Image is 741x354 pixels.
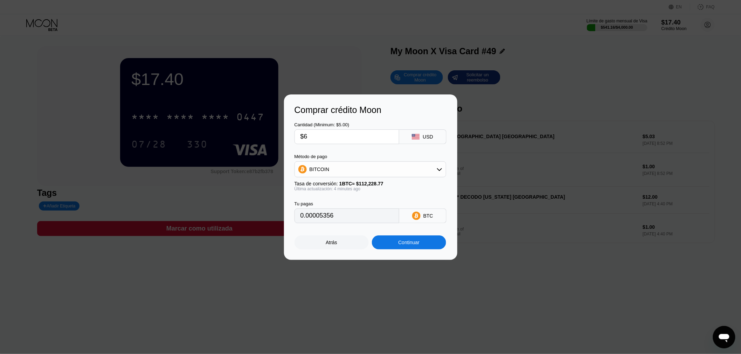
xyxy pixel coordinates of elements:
[295,181,446,186] div: Tasa de conversión:
[398,240,420,245] div: Continuar
[339,181,383,186] span: 1 BTC ≈ $112,228.77
[326,240,337,245] div: Atrás
[423,213,433,219] div: BTC
[300,130,393,144] input: $0.00
[295,186,446,191] div: Última actualización: 4 minutes ago
[713,326,735,348] iframe: Botón para iniciar la ventana de mensajería
[295,201,399,206] div: Tu pagas
[310,167,330,172] div: BITCOIN
[295,235,369,249] div: Atrás
[423,134,433,140] div: USD
[372,235,446,249] div: Continuar
[295,105,447,115] div: Comprar crédito Moon
[295,154,446,159] div: Método de pago
[295,122,399,127] div: Cantidad (Minimum: $5.00)
[295,162,446,176] div: BITCOIN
